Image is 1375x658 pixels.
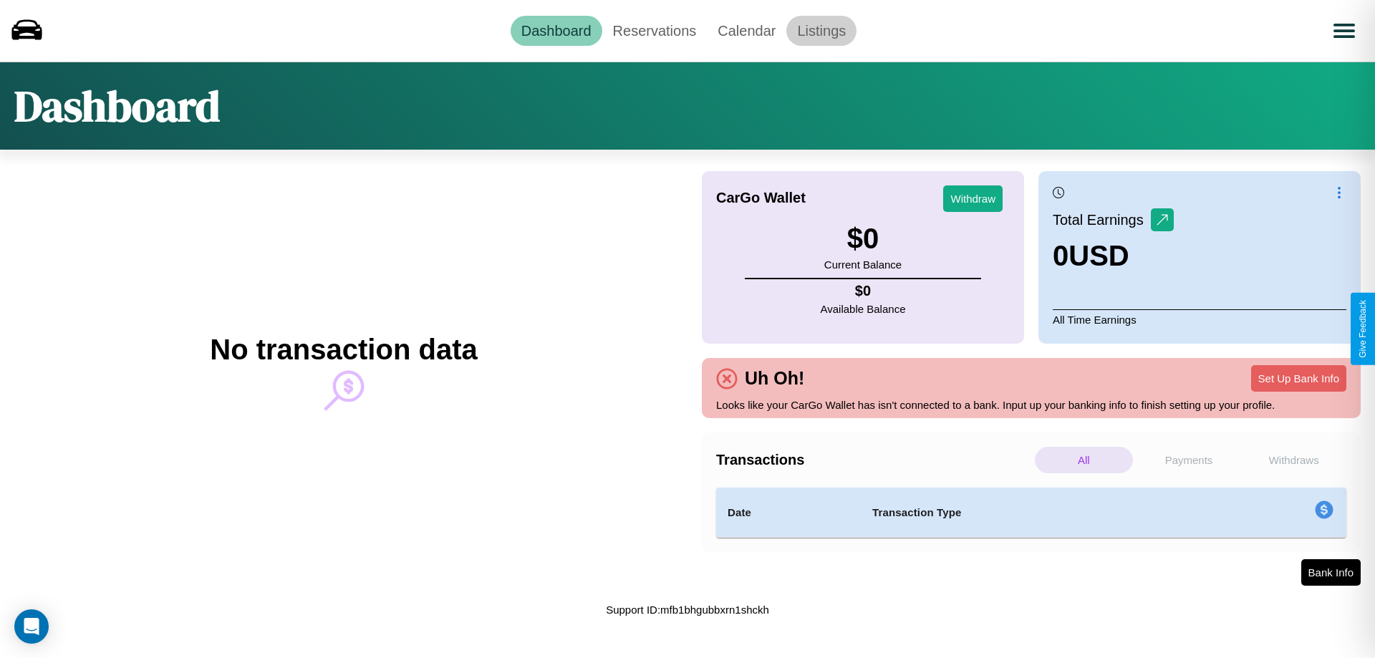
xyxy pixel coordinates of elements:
p: Withdraws [1245,447,1343,473]
h4: Uh Oh! [738,368,811,389]
a: Listings [786,16,857,46]
a: Reservations [602,16,708,46]
button: Withdraw [943,185,1003,212]
h1: Dashboard [14,77,220,135]
h4: CarGo Wallet [716,190,806,206]
a: Dashboard [511,16,602,46]
h4: Transactions [716,452,1031,468]
button: Set Up Bank Info [1251,365,1346,392]
h3: 0 USD [1053,240,1174,272]
p: All Time Earnings [1053,309,1346,329]
p: Total Earnings [1053,207,1151,233]
h3: $ 0 [824,223,902,255]
button: Open menu [1324,11,1364,51]
h4: Transaction Type [872,504,1197,521]
p: Current Balance [824,255,902,274]
p: Available Balance [821,299,906,319]
h4: $ 0 [821,283,906,299]
p: Payments [1140,447,1238,473]
a: Calendar [707,16,786,46]
button: Bank Info [1301,559,1361,586]
table: simple table [716,488,1346,538]
h4: Date [728,504,849,521]
div: Open Intercom Messenger [14,609,49,644]
div: Give Feedback [1358,300,1368,358]
p: All [1035,447,1133,473]
p: Looks like your CarGo Wallet has isn't connected to a bank. Input up your banking info to finish ... [716,395,1346,415]
p: Support ID: mfb1bhgubbxrn1shckh [606,600,769,619]
h2: No transaction data [210,334,477,366]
